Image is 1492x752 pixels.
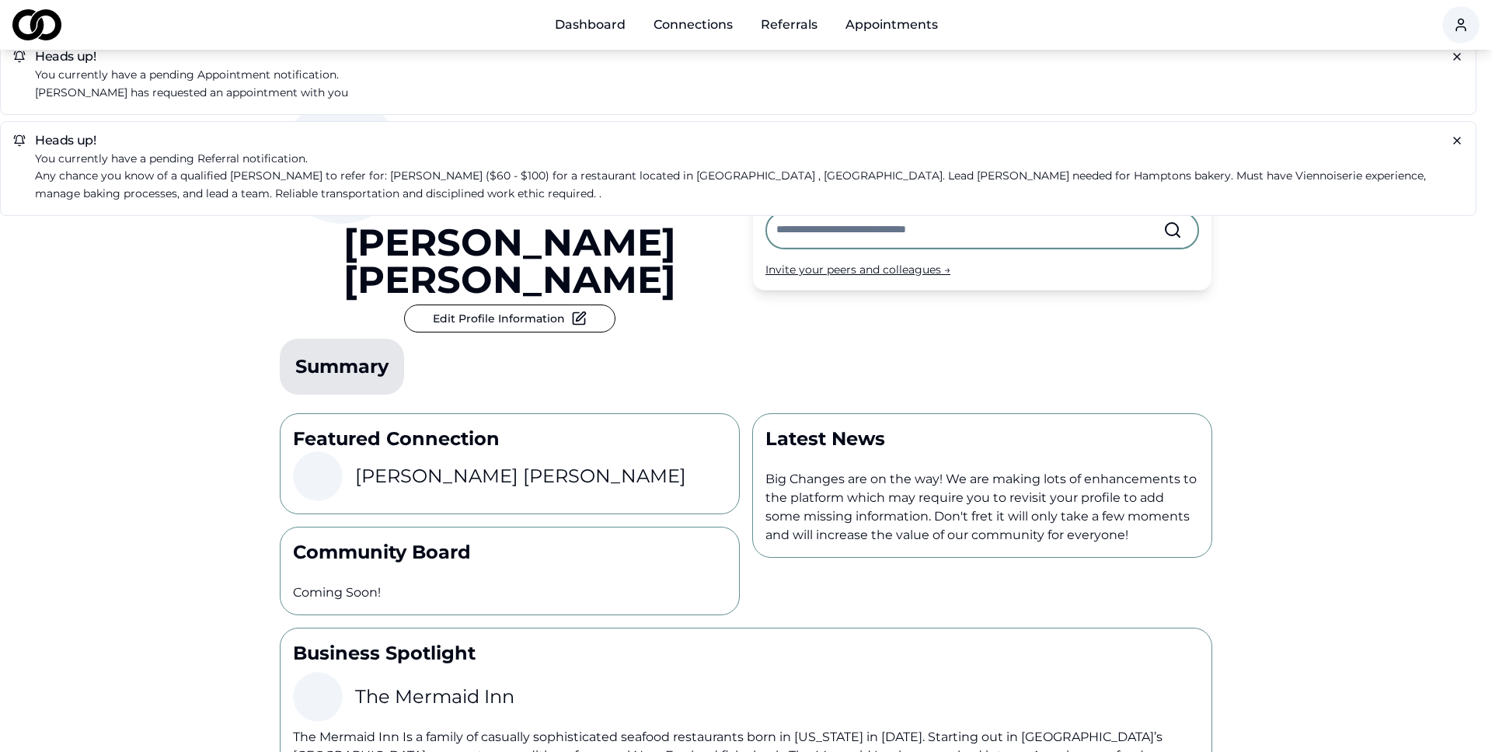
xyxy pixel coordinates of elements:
a: Connections [641,9,745,40]
button: Edit Profile Information [404,305,615,332]
p: Latest News [765,426,1199,451]
span: You currently have a pending notification. [35,68,339,82]
p: [PERSON_NAME] has requested an appointment with you [35,84,1463,102]
h3: [PERSON_NAME] [PERSON_NAME] [355,464,686,489]
h5: Heads up! [13,134,1463,147]
div: Invite your peers and colleagues → [765,262,1199,277]
p: Business Spotlight [293,641,1199,666]
nav: Main [542,9,950,40]
a: Appointments [833,9,950,40]
h5: Heads up! [13,50,1463,63]
a: Dashboard [542,9,638,40]
a: You currently have a pending appointment notification.[PERSON_NAME] has requested an appointment ... [35,66,1463,102]
p: Coming Soon! [293,583,727,602]
img: logo [12,9,61,40]
p: Featured Connection [293,426,727,451]
span: You currently have a pending notification. [35,151,308,165]
h3: The Mermaid Inn [355,684,514,709]
span: appointment [197,68,270,82]
p: Any chance you know of a qualified [PERSON_NAME] to refer for: [PERSON_NAME] ($60 - $100) for a r... [35,167,1463,203]
p: Community Board [293,540,727,565]
a: You currently have a pending referral notification.Any chance you know of a qualified [PERSON_NAM... [35,150,1463,203]
a: [PERSON_NAME] [PERSON_NAME] [280,224,740,298]
span: referral [197,151,239,165]
p: Big Changes are on the way! We are making lots of enhancements to the platform which may require ... [765,470,1199,545]
a: Referrals [748,9,830,40]
div: Summary [295,354,389,379]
